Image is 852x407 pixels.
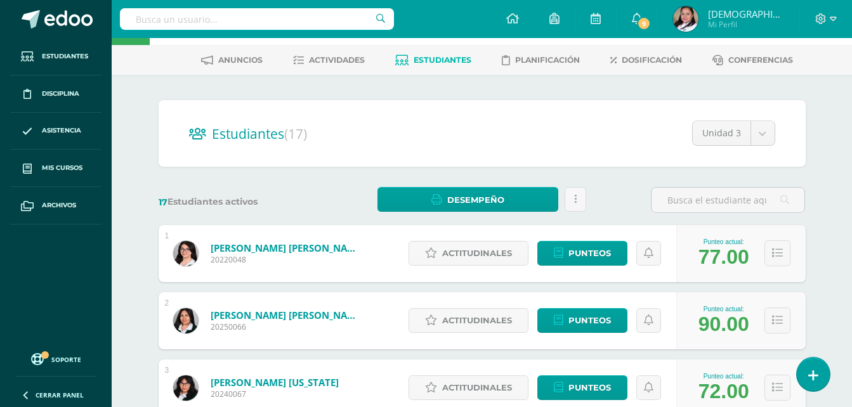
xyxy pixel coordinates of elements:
[395,50,471,70] a: Estudiantes
[165,299,169,307] div: 2
[211,309,363,321] a: [PERSON_NAME] [PERSON_NAME]
[702,121,741,145] span: Unidad 3
[173,308,199,333] img: d935dae9f916fe4599cc579aef45e7ba.png
[622,55,682,65] span: Dosificación
[218,55,263,65] span: Anuncios
[712,50,793,70] a: Conferencias
[211,321,363,332] span: 20250066
[165,231,169,240] div: 1
[211,376,339,389] a: [PERSON_NAME] [US_STATE]
[42,200,76,210] span: Archivos
[693,121,775,145] a: Unidad 3
[165,366,169,375] div: 3
[447,188,504,212] span: Desempeño
[159,197,167,208] span: 17
[698,373,749,380] div: Punteo actual:
[537,308,627,333] a: Punteos
[211,254,363,265] span: 20220048
[309,55,365,65] span: Actividades
[442,376,512,399] span: Actitudinales
[442,309,512,332] span: Actitudinales
[42,51,88,61] span: Estudiantes
[515,55,580,65] span: Planificación
[10,75,102,113] a: Disciplina
[708,19,784,30] span: Mi Perfil
[212,125,307,143] span: Estudiantes
[502,50,580,70] a: Planificación
[698,380,749,403] div: 72.00
[120,8,394,30] input: Busca un usuario...
[652,188,804,212] input: Busca el estudiante aquí...
[698,313,749,336] div: 90.00
[537,375,627,400] a: Punteos
[708,8,784,20] span: [DEMOGRAPHIC_DATA] Nohemí
[568,242,611,265] span: Punteos
[211,242,363,254] a: [PERSON_NAME] [PERSON_NAME]
[10,113,102,150] a: Asistencia
[42,89,79,99] span: Disciplina
[698,238,749,245] div: Punteo actual:
[728,55,793,65] span: Conferencias
[409,375,528,400] a: Actitudinales
[10,187,102,224] a: Archivos
[414,55,471,65] span: Estudiantes
[211,389,339,399] span: 20240067
[15,350,96,367] a: Soporte
[637,16,651,30] span: 9
[51,355,81,364] span: Soporte
[42,126,81,136] span: Asistencia
[36,391,84,399] span: Cerrar panel
[568,376,611,399] span: Punteos
[409,308,528,333] a: Actitudinales
[377,187,558,212] a: Desempeño
[42,163,82,173] span: Mis cursos
[284,125,307,143] span: (17)
[173,375,199,401] img: 875b002d763573f8cbbd8705daa3eea8.png
[409,241,528,266] a: Actitudinales
[537,241,627,266] a: Punteos
[673,6,698,32] img: 6dfe50d90ed80b142be9c7a8b0796adc.png
[293,50,365,70] a: Actividades
[159,196,313,208] label: Estudiantes activos
[201,50,263,70] a: Anuncios
[698,306,749,313] div: Punteo actual:
[10,38,102,75] a: Estudiantes
[10,150,102,187] a: Mis cursos
[568,309,611,332] span: Punteos
[698,245,749,269] div: 77.00
[442,242,512,265] span: Actitudinales
[173,241,199,266] img: 6cfe7efbf579bfbd5bce670ca32aeac8.png
[610,50,682,70] a: Dosificación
